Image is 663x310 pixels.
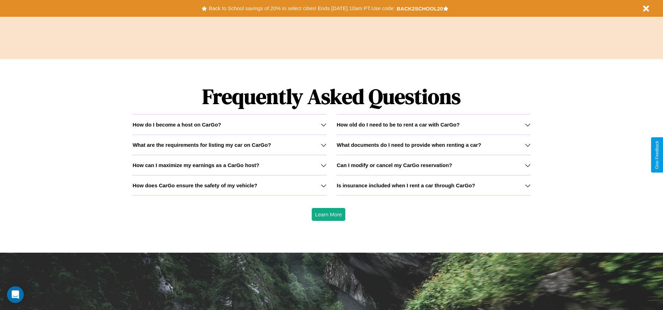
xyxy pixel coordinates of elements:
[337,162,452,168] h3: Can I modify or cancel my CarGo reservation?
[655,141,660,169] div: Give Feedback
[132,122,221,128] h3: How do I become a host on CarGo?
[337,122,460,128] h3: How old do I need to be to rent a car with CarGo?
[132,142,271,148] h3: What are the requirements for listing my car on CarGo?
[132,182,257,188] h3: How does CarGo ensure the safety of my vehicle?
[132,79,530,114] h1: Frequently Asked Questions
[312,208,346,221] button: Learn More
[337,182,475,188] h3: Is insurance included when I rent a car through CarGo?
[337,142,481,148] h3: What documents do I need to provide when renting a car?
[7,286,24,303] div: Open Intercom Messenger
[207,3,396,13] button: Back to School savings of 20% in select cities! Ends [DATE] 10am PT.Use code:
[397,6,443,12] b: BACK2SCHOOL20
[132,162,259,168] h3: How can I maximize my earnings as a CarGo host?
